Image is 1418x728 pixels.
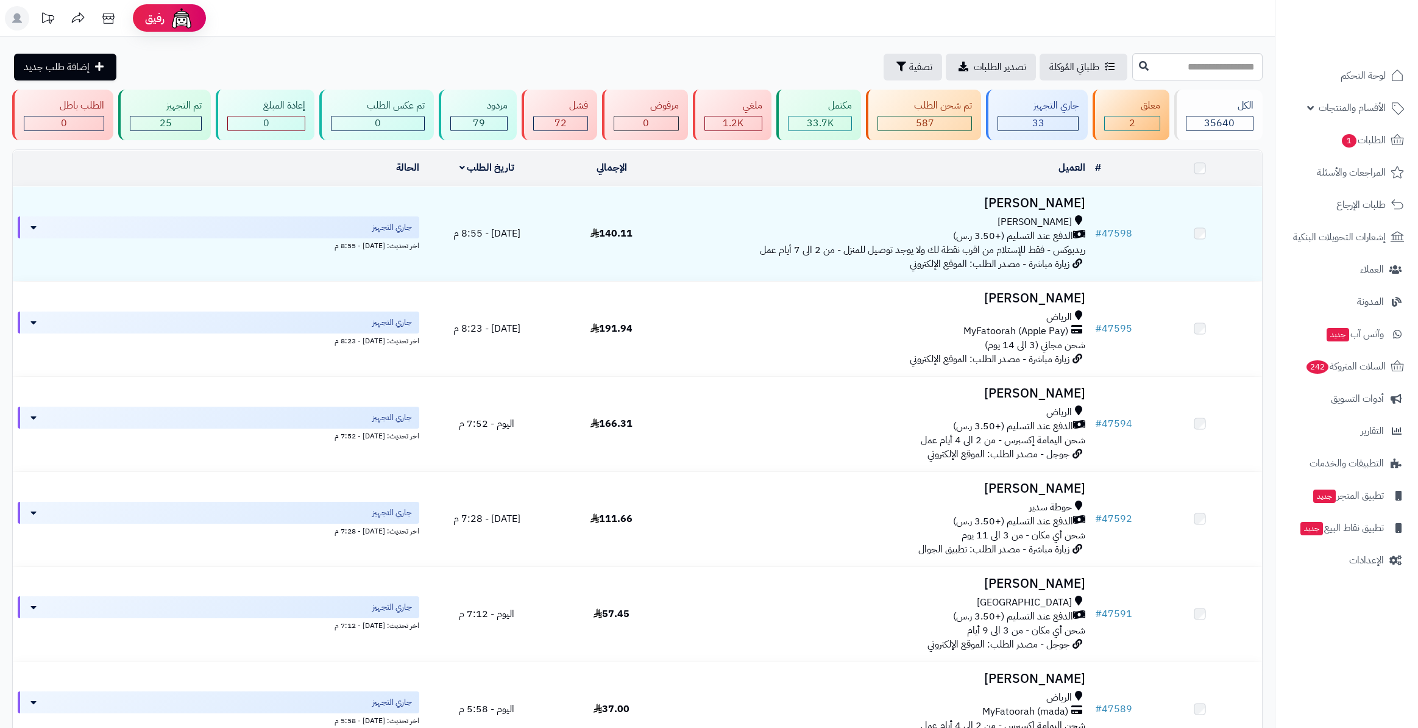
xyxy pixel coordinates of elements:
span: جوجل - مصدر الطلب: الموقع الإلكتروني [927,637,1069,652]
span: [DATE] - 8:23 م [453,321,520,336]
span: الدفع عند التسليم (+3.50 ر.س) [953,229,1073,243]
span: تطبيق المتجر [1312,487,1384,504]
a: #47598 [1095,226,1132,241]
span: شحن أي مكان - من 3 الى 9 أيام [967,623,1085,638]
div: اخر تحديث: [DATE] - 7:28 م [18,524,419,537]
span: لوحة التحكم [1341,67,1386,84]
div: اخر تحديث: [DATE] - 8:55 م [18,238,419,251]
span: شحن اليمامة إكسبرس - من 2 الى 4 أيام عمل [921,433,1085,448]
span: جاري التجهيز [372,221,412,234]
span: 2 [1129,116,1135,130]
div: معلق [1104,99,1160,113]
span: زيارة مباشرة - مصدر الطلب: تطبيق الجوال [918,542,1069,557]
h3: [PERSON_NAME] [679,196,1085,210]
a: إضافة طلب جديد [14,54,116,80]
div: مرفوض [614,99,678,113]
a: المدونة [1283,287,1411,316]
span: # [1095,512,1102,526]
span: 0 [263,116,269,130]
span: 25 [160,116,172,130]
span: الرياض [1046,691,1072,705]
span: 191.94 [590,321,633,336]
span: جديد [1327,328,1349,341]
a: مكتمل 33.7K [774,90,863,140]
span: التقارير [1361,423,1384,440]
span: رفيق [145,11,165,26]
a: تصدير الطلبات [946,54,1036,80]
span: 35640 [1204,116,1235,130]
div: تم التجهيز [130,99,201,113]
span: الطلبات [1341,132,1386,149]
div: اخر تحديث: [DATE] - 7:12 م [18,618,419,631]
span: 166.31 [590,416,633,431]
span: 587 [916,116,934,130]
a: إعادة المبلغ 0 [213,90,317,140]
span: تصدير الطلبات [974,60,1026,74]
span: الدفع عند التسليم (+3.50 ر.س) [953,419,1073,434]
div: 0 [614,116,678,130]
span: 242 [1306,360,1328,374]
h3: [PERSON_NAME] [679,291,1085,305]
span: جديد [1300,522,1323,535]
span: ريدبوكس - فقط للإستلام من اقرب نقطة لك ولا يوجد توصيل للمنزل - من 2 الى 7 أيام عمل [760,243,1085,257]
div: تم عكس الطلب [331,99,425,113]
a: جاري التجهيز 33 [984,90,1090,140]
a: طلباتي المُوكلة [1040,54,1127,80]
div: مردود [450,99,507,113]
a: #47589 [1095,702,1132,716]
span: [PERSON_NAME] [998,215,1072,229]
div: 0 [331,116,424,130]
span: # [1095,321,1102,336]
span: 57.45 [594,607,629,621]
span: زيارة مباشرة - مصدر الطلب: الموقع الإلكتروني [910,352,1069,366]
span: اليوم - 5:58 م [459,702,514,716]
span: # [1095,607,1102,621]
div: تم شحن الطلب [877,99,971,113]
span: تصفية [909,60,932,74]
span: الدفع عند التسليم (+3.50 ر.س) [953,515,1073,529]
img: logo-2.png [1335,34,1406,60]
h3: [PERSON_NAME] [679,672,1085,686]
span: [DATE] - 8:55 م [453,226,520,241]
div: 1155 [705,116,762,130]
span: طلباتي المُوكلة [1049,60,1099,74]
h3: [PERSON_NAME] [679,577,1085,591]
span: جاري التجهيز [372,601,412,613]
span: أدوات التسويق [1331,390,1384,407]
a: المراجعات والأسئلة [1283,158,1411,187]
div: 33687 [789,116,851,130]
span: 0 [61,116,67,130]
a: إشعارات التحويلات البنكية [1283,223,1411,252]
a: الإجمالي [597,160,627,175]
a: ملغي 1.2K [690,90,774,140]
div: مكتمل [788,99,852,113]
h3: [PERSON_NAME] [679,387,1085,401]
span: اليوم - 7:12 م [459,607,514,621]
span: الأقسام والمنتجات [1319,99,1386,116]
span: زيارة مباشرة - مصدر الطلب: الموقع الإلكتروني [910,257,1069,271]
h3: [PERSON_NAME] [679,482,1085,496]
a: #47592 [1095,512,1132,526]
span: جديد [1313,490,1336,503]
div: فشل [533,99,588,113]
div: إعادة المبلغ [227,99,305,113]
span: 0 [643,116,649,130]
a: الحالة [396,160,419,175]
span: # [1095,226,1102,241]
a: التقارير [1283,416,1411,446]
div: ملغي [704,99,762,113]
span: وآتس آب [1325,326,1384,343]
div: الطلب باطل [24,99,104,113]
span: 0 [375,116,381,130]
span: المدونة [1357,293,1384,310]
img: ai-face.png [169,6,194,30]
span: شحن أي مكان - من 3 الى 11 يوم [962,528,1085,543]
div: اخر تحديث: [DATE] - 7:52 م [18,429,419,441]
a: تم عكس الطلب 0 [317,90,436,140]
div: اخر تحديث: [DATE] - 8:23 م [18,334,419,346]
div: 25 [130,116,200,130]
span: العملاء [1360,261,1384,278]
button: تصفية [884,54,942,80]
div: 2 [1105,116,1159,130]
span: # [1095,702,1102,716]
